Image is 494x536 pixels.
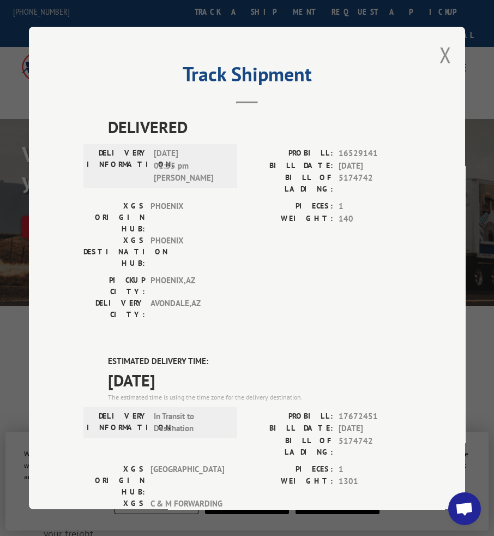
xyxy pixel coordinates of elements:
label: DELIVERY CITY: [83,297,145,320]
span: 1 [339,200,411,213]
span: 5174742 [339,172,411,195]
label: PROBILL: [247,147,333,160]
label: XGS DESTINATION HUB: [83,235,145,269]
span: 140 [339,213,411,225]
label: WEIGHT: [247,213,333,225]
button: Close modal [439,40,451,69]
h2: Track Shipment [83,67,411,87]
label: ESTIMATED DELIVERY TIME: [108,355,411,368]
span: PHOENIX , AZ [150,275,224,297]
span: [DATE] [339,422,411,435]
label: XGS ORIGIN HUB: [83,200,145,235]
span: 1 [339,463,411,476]
label: XGS ORIGIN HUB: [83,463,145,498]
span: DELIVERED [108,115,411,139]
span: [DATE] [108,368,411,392]
label: DELIVERY INFORMATION: [87,147,148,184]
span: 17672451 [339,410,411,423]
label: BILL OF LADING: [247,435,333,458]
label: BILL DATE: [247,160,333,172]
div: Open chat [448,492,481,525]
span: AVONDALE , AZ [150,297,224,320]
span: In Transit to Destination [154,410,227,435]
div: The estimated time is using the time zone for the delivery destination. [108,392,411,402]
label: WEIGHT: [247,475,333,488]
span: [GEOGRAPHIC_DATA] [150,463,224,498]
label: PROBILL: [247,410,333,423]
label: DELIVERY INFORMATION: [87,410,148,435]
label: BILL DATE: [247,422,333,435]
span: 16529141 [339,147,411,160]
span: 1301 [339,475,411,488]
label: PICKUP CITY: [83,275,145,297]
span: PHOENIX [150,200,224,235]
label: PIECES: [247,463,333,476]
label: BILL OF LADING: [247,172,333,195]
label: XGS DESTINATION HUB: [83,498,145,532]
span: [DATE] 01:35 pm [PERSON_NAME] [154,147,227,184]
span: PHOENIX [150,235,224,269]
span: 5174742 [339,435,411,458]
span: [DATE] [339,160,411,172]
span: C & M FORWARDING [150,498,224,532]
label: PIECES: [247,200,333,213]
